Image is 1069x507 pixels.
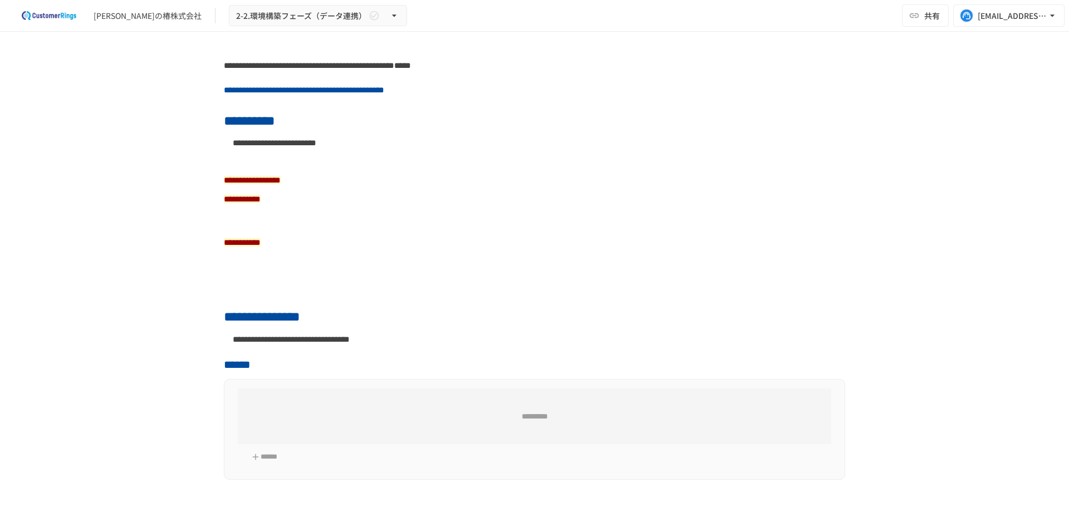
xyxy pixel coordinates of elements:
div: [PERSON_NAME]の椿株式会社 [94,10,202,22]
button: 2-2.環境構築フェーズ（データ連携） [229,5,407,27]
img: 2eEvPB0nRDFhy0583kMjGN2Zv6C2P7ZKCFl8C3CzR0M [13,7,85,24]
span: 2-2.環境構築フェーズ（データ連携） [236,9,366,23]
div: [EMAIL_ADDRESS][PERSON_NAME][DOMAIN_NAME] [978,9,1047,23]
button: [EMAIL_ADDRESS][PERSON_NAME][DOMAIN_NAME] [953,4,1065,27]
span: 共有 [924,9,940,22]
button: 共有 [902,4,949,27]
